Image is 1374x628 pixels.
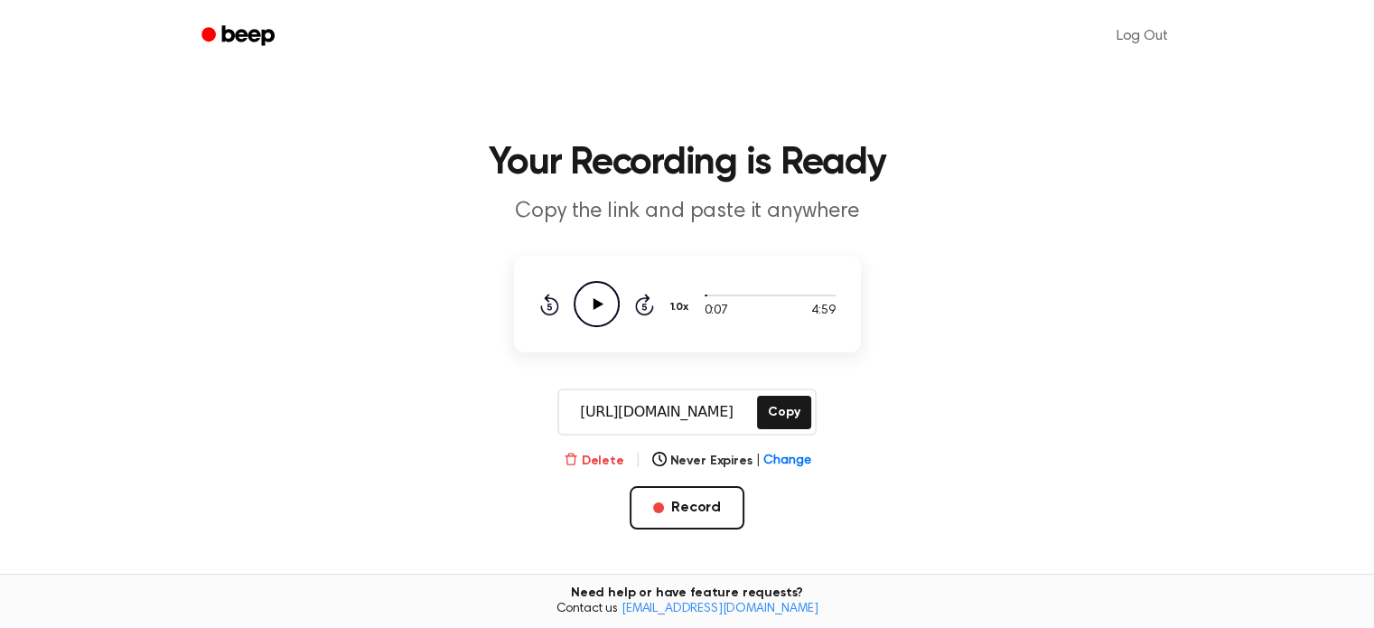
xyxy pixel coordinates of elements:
span: 0:07 [705,302,728,321]
p: Copy the link and paste it anywhere [341,197,1034,227]
button: Never Expires|Change [652,452,811,471]
a: [EMAIL_ADDRESS][DOMAIN_NAME] [622,603,818,615]
button: Copy [757,396,810,429]
a: Beep [189,19,291,54]
span: Contact us [11,602,1363,618]
a: Log Out [1098,14,1186,58]
button: Delete [564,452,624,471]
span: 4:59 [811,302,835,321]
button: 1.0x [668,292,696,323]
span: | [635,450,641,472]
span: | [755,452,760,471]
h1: Your Recording is Ready [225,145,1150,183]
span: Change [763,452,810,471]
button: Record [630,486,744,530]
